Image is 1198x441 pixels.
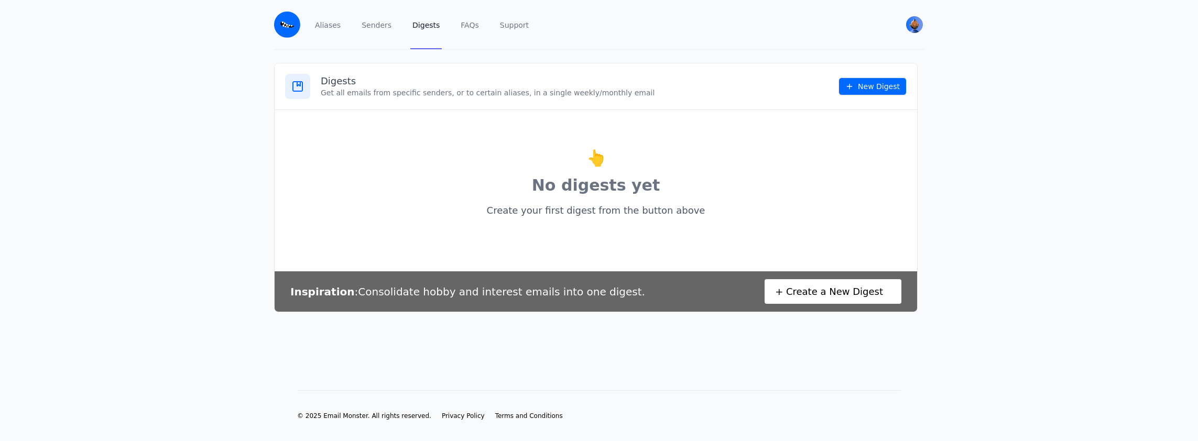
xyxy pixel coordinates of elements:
[358,285,645,298] span: Consolidate hobby and interest emails into one digest.
[765,279,901,304] a: + Create a New Digest
[775,284,883,299] span: + Create a New Digest
[495,412,563,420] span: Terms and Conditions
[274,12,300,38] img: Email Monster
[442,412,485,420] span: Privacy Policy
[905,15,924,34] button: User menu
[442,412,485,420] a: Privacy Policy
[838,78,907,95] a: New Digest
[906,16,923,33] img: Bob's Avatar
[285,147,907,170] p: 👆
[495,412,563,420] a: Terms and Conditions
[290,284,645,299] p: :
[290,285,355,298] b: Inspiration
[285,174,907,197] p: No digests yet
[321,87,838,98] p: Get all emails from specific senders, or to certain aliases, in a single weekly/monthly email
[321,75,838,87] h3: Digests
[297,412,431,420] li: © 2025 Email Monster. All rights reserved.
[285,201,907,220] p: Create your first digest from the button above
